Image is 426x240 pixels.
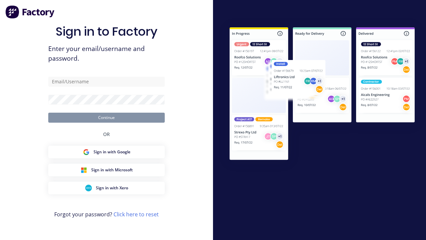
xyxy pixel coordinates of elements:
span: Sign in with Google [94,149,130,155]
button: Xero Sign inSign in with Xero [48,182,165,194]
button: Google Sign inSign in with Google [48,146,165,158]
div: OR [103,123,110,146]
button: Continue [48,113,165,123]
img: Microsoft Sign in [81,167,87,173]
input: Email/Username [48,77,165,87]
span: Sign in with Xero [96,185,128,191]
img: Xero Sign in [85,185,92,191]
img: Google Sign in [83,149,90,155]
span: Enter your email/username and password. [48,44,165,63]
span: Forgot your password? [54,210,159,218]
span: Sign in with Microsoft [91,167,133,173]
a: Click here to reset [113,211,159,218]
h1: Sign in to Factory [56,24,157,39]
button: Microsoft Sign inSign in with Microsoft [48,164,165,176]
img: Factory [5,5,55,19]
img: Sign in [218,17,426,172]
